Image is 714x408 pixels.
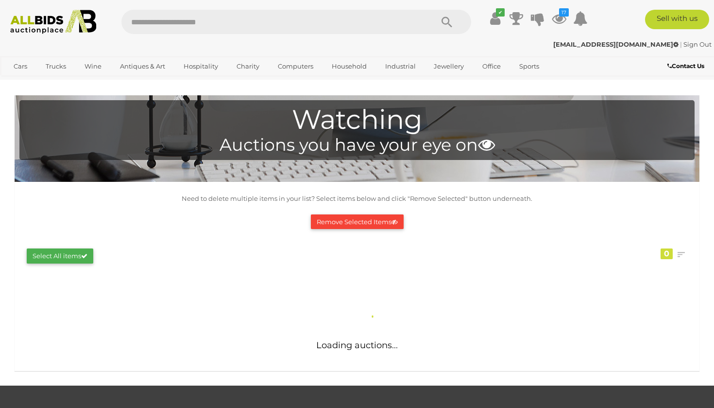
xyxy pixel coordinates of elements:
span: | [680,40,682,48]
span: Loading auctions... [316,340,398,351]
p: Need to delete multiple items in your list? Select items below and click "Remove Selected" button... [19,193,695,204]
div: 0 [661,248,673,259]
h1: Watching [24,105,690,135]
i: ✔ [496,8,505,17]
a: Sports [513,58,545,74]
a: [GEOGRAPHIC_DATA] [7,74,89,90]
button: Search [423,10,471,34]
a: [EMAIL_ADDRESS][DOMAIN_NAME] [553,40,680,48]
a: Hospitality [177,58,224,74]
a: Computers [272,58,320,74]
a: Antiques & Art [114,58,171,74]
a: Charity [230,58,266,74]
img: Allbids.com.au [5,10,102,34]
a: Household [325,58,373,74]
a: ✔ [488,10,502,27]
b: Contact Us [667,62,704,70]
a: Wine [78,58,108,74]
a: Contact Us [667,61,707,71]
i: 17 [559,8,569,17]
a: Cars [7,58,34,74]
button: Select All items [27,248,93,264]
button: Remove Selected Items [311,214,404,230]
a: Trucks [39,58,72,74]
a: Office [476,58,507,74]
a: Sign Out [683,40,712,48]
a: Jewellery [427,58,470,74]
a: 17 [552,10,566,27]
h4: Auctions you have your eye on [24,136,690,155]
strong: [EMAIL_ADDRESS][DOMAIN_NAME] [553,40,679,48]
a: Sell with us [645,10,709,29]
a: Industrial [379,58,422,74]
